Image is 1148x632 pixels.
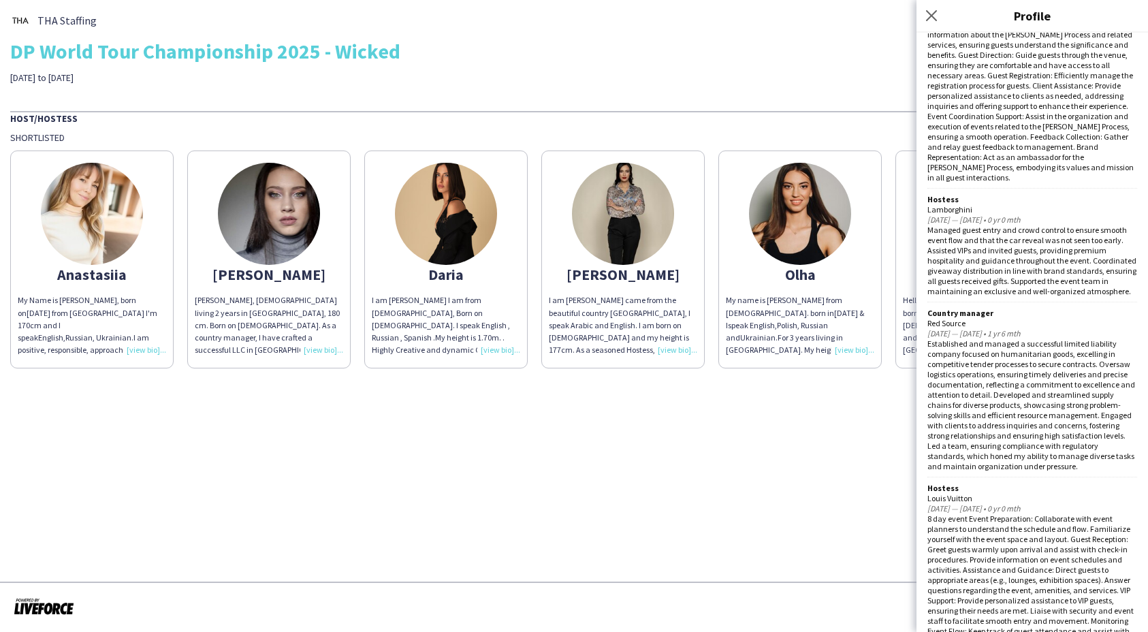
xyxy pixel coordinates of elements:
[726,320,828,343] span: Russian and
[549,294,697,356] div: I am [PERSON_NAME] came from the beautiful country [GEOGRAPHIC_DATA], I speak Arabic and English....
[916,7,1148,25] h3: Profile
[18,308,157,343] span: [DATE] from [GEOGRAPHIC_DATA] I'm 170cm and I speak
[927,503,1137,513] div: [DATE] — [DATE] • 0 yr 0 mth
[549,268,697,281] div: [PERSON_NAME]
[777,320,799,330] span: Polish,
[10,111,1138,125] div: Host/Hostess
[740,332,778,343] span: Ukrainian.
[749,163,851,265] img: thumb-62d470ed85d64.jpeg
[927,308,1137,318] div: Country manager
[395,163,497,265] img: thumb-6059cd74897af.jpg
[927,338,1137,471] div: Established and managed a successful limited liability company focused on humanitarian goods, exc...
[927,483,1137,493] div: Hostess
[726,308,864,330] span: [DATE] & I
[195,294,343,356] div: [PERSON_NAME], [DEMOGRAPHIC_DATA] living 2 years in [GEOGRAPHIC_DATA], 180 cm. Born on [DEMOGRAPH...
[37,14,97,27] span: THA Staffing
[927,215,1137,225] div: [DATE] — [DATE] • 0 yr 0 mth
[218,163,320,265] img: thumb-5d29bc36-2232-4abb-9ee6-16dc6b8fe785.jpg
[927,318,1137,328] div: Red Source
[18,268,166,281] div: Anastasiia
[195,268,343,281] div: [PERSON_NAME]
[65,332,133,343] span: Russian, Ukrainian.
[572,163,674,265] img: thumb-67126dc907f79.jpeg
[10,41,1138,61] div: DP World Tour Championship 2025 - Wicked
[10,10,31,31] img: thumb-0b1c4840-441c-4cf7-bc0f-fa59e8b685e2..jpg
[38,332,65,343] span: English,
[41,163,143,265] img: thumb-66eacf62db2b9.jpg
[927,328,1137,338] div: [DATE] — [DATE] • 1 yr 6 mth
[728,320,777,330] span: speak English,
[10,72,405,84] div: [DATE] to [DATE]
[927,204,1137,215] div: Lamborghini
[927,493,1137,503] div: Louis Vuitton
[10,131,1138,144] div: Shortlisted
[927,225,1137,296] div: Managed guest entry and crowd control to ensure smooth event flow and that the car reveal was not...
[726,332,870,442] span: For 3 years living in [GEOGRAPHIC_DATA]. My height is 175. Have good experience and professional ...
[18,295,136,317] span: My Name is [PERSON_NAME], born on
[372,295,517,454] span: I am [PERSON_NAME] I am from [DEMOGRAPHIC_DATA], Born on [DEMOGRAPHIC_DATA]. I speak English , Ru...
[372,268,520,281] div: Daria
[726,268,874,281] div: Olha
[927,194,1137,204] div: Hostess
[903,268,1051,281] div: [PERSON_NAME]
[903,294,1051,356] div: Hello! My name is [PERSON_NAME], I was born on [DEMOGRAPHIC_DATA] in [DEMOGRAPHIC_DATA]. I speak ...
[14,597,74,616] img: Powered by Liveforce
[726,295,842,317] span: My name is [PERSON_NAME] from [DEMOGRAPHIC_DATA]. born in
